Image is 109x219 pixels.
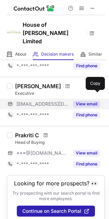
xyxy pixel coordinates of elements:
[17,206,95,217] button: Continue on Search Portal
[88,51,102,57] span: Similar
[15,132,39,139] div: Prakriti C
[73,62,100,69] button: Reveal Button
[73,101,100,107] button: Reveal Button
[73,150,100,157] button: Reveal Button
[15,139,105,146] div: Head of Buying
[73,161,100,168] button: Reveal Button
[41,51,74,57] span: Decision makers
[14,4,55,12] img: ContactOut v5.3.10
[12,191,100,201] p: Try prospecting with our search portal to find more employees.
[16,101,69,107] span: [EMAIL_ADDRESS][DOMAIN_NAME]
[15,83,61,90] div: [PERSON_NAME]
[7,25,21,39] img: 7f432d217c4a18451a824f8a81147135
[15,51,26,57] span: About
[22,208,81,214] span: Continue on Search Portal
[16,150,69,156] span: ***@[DOMAIN_NAME]
[73,112,100,118] button: Reveal Button
[14,180,98,186] header: Looking for more prospects? 👀
[23,21,84,45] h1: House of [PERSON_NAME] Limited
[15,90,105,96] div: Executive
